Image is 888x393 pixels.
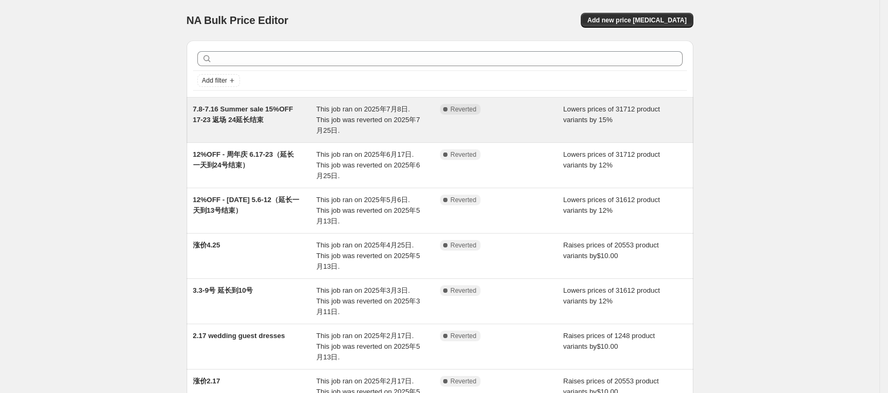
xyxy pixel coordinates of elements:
[563,286,660,305] span: Lowers prices of 31612 product variants by 12%
[193,332,285,340] span: 2.17 wedding guest dresses
[193,105,293,124] span: 7.8-7.16 Summer sale 15%OFF 17-23 返场 24延长结束
[193,241,220,249] span: 涨价4.25
[193,150,294,169] span: 12%OFF - 周年庆 6.17-23（延长一天到24号结束）
[451,241,477,250] span: Reverted
[193,196,299,214] span: 12%OFF - [DATE] 5.6-12（延长一天到13号结束）
[451,377,477,386] span: Reverted
[451,286,477,295] span: Reverted
[597,252,618,260] span: $10.00
[193,377,220,385] span: 涨价2.17
[316,332,420,361] span: This job ran on 2025年2月17日. This job was reverted on 2025年5月13日.
[316,196,420,225] span: This job ran on 2025年5月6日. This job was reverted on 2025年5月13日.
[451,105,477,114] span: Reverted
[316,150,420,180] span: This job ran on 2025年6月17日. This job was reverted on 2025年6月25日.
[316,105,420,134] span: This job ran on 2025年7月8日. This job was reverted on 2025年7月25日.
[451,196,477,204] span: Reverted
[451,332,477,340] span: Reverted
[587,16,686,25] span: Add new price [MEDICAL_DATA]
[597,342,618,350] span: $10.00
[563,241,659,260] span: Raises prices of 20553 product variants by
[563,332,655,350] span: Raises prices of 1248 product variants by
[197,74,240,87] button: Add filter
[581,13,693,28] button: Add new price [MEDICAL_DATA]
[563,196,660,214] span: Lowers prices of 31612 product variants by 12%
[316,241,420,270] span: This job ran on 2025年4月25日. This job was reverted on 2025年5月13日.
[202,76,227,85] span: Add filter
[193,286,253,294] span: 3.3-9号 延长到10号
[563,150,660,169] span: Lowers prices of 31712 product variants by 12%
[187,14,289,26] span: NA Bulk Price Editor
[563,105,660,124] span: Lowers prices of 31712 product variants by 15%
[451,150,477,159] span: Reverted
[316,286,420,316] span: This job ran on 2025年3月3日. This job was reverted on 2025年3月11日.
